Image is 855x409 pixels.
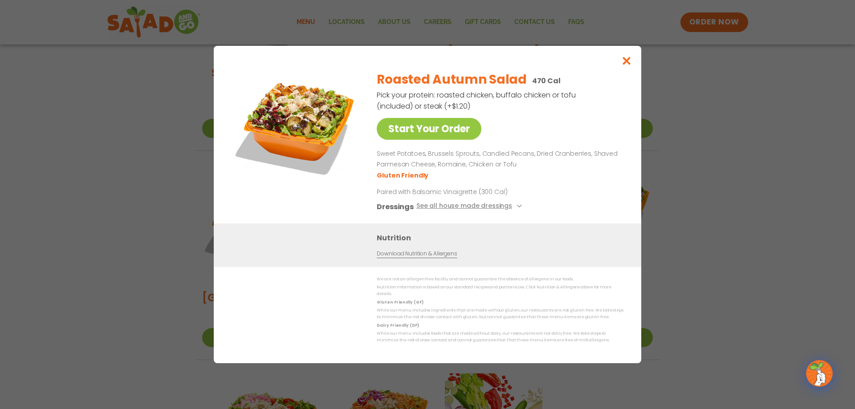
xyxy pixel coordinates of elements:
[377,232,628,243] h3: Nutrition
[377,171,430,180] li: Gluten Friendly
[377,70,526,89] h2: Roasted Autumn Salad
[416,201,525,212] button: See all house made dressings
[377,307,623,321] p: While our menu includes ingredients that are made without gluten, our restaurants are not gluten ...
[807,361,832,386] img: wpChatIcon
[377,323,419,328] strong: Dairy Friendly (DF)
[234,64,358,188] img: Featured product photo for Roasted Autumn Salad
[377,89,577,112] p: Pick your protein: roasted chicken, buffalo chicken or tofu (included) or steak (+$1.20)
[377,201,414,212] h3: Dressings
[532,75,561,86] p: 470 Cal
[377,187,541,197] p: Paired with Balsamic Vinaigrette (300 Cal)
[377,330,623,344] p: While our menu includes foods that are made without dairy, our restaurants are not dairy free. We...
[377,276,623,283] p: We are not an allergen free facility and cannot guarantee the absence of allergens in our foods.
[377,149,620,170] p: Sweet Potatoes, Brussels Sprouts, Candied Pecans, Dried Cranberries, Shaved Parmesan Cheese, Roma...
[377,118,481,140] a: Start Your Order
[377,284,623,298] p: Nutrition information is based on our standard recipes and portion sizes. Click Nutrition & Aller...
[377,300,423,305] strong: Gluten Friendly (GF)
[612,46,641,76] button: Close modal
[377,250,457,258] a: Download Nutrition & Allergens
